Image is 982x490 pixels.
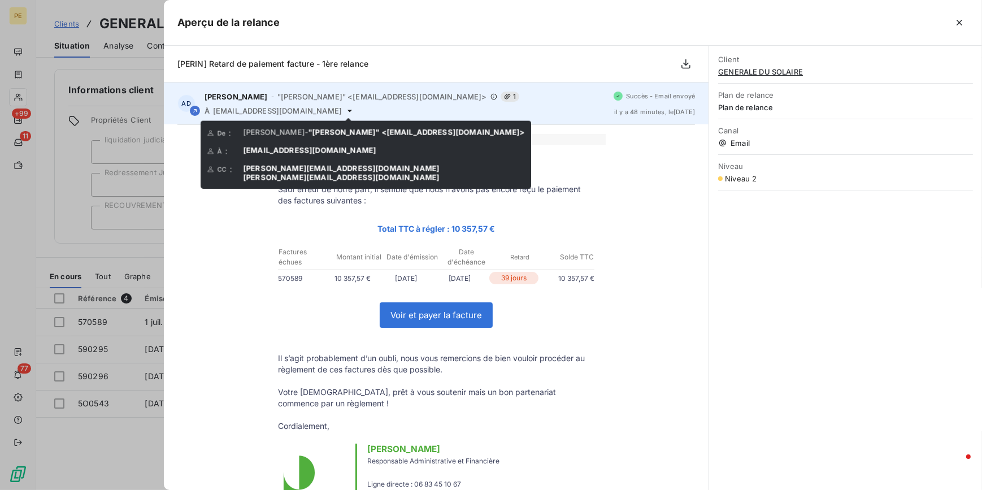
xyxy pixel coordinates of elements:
[614,109,695,115] span: il y a 48 minutes , le [DATE]
[278,387,594,409] p: Votre [DEMOGRAPHIC_DATA], prêt à vous soutenir mais un bon partenariat commence par un règlement !
[379,272,433,284] p: [DATE]
[271,93,274,100] span: -
[325,272,379,284] p: 10 357,57 €
[244,146,376,155] span: [EMAIL_ADDRESS][DOMAIN_NAME]
[541,272,594,284] p: 10 357,57 €
[718,55,973,64] span: Client
[205,106,210,115] span: À
[548,252,594,262] p: Solde TTC
[218,130,225,137] span: De
[278,353,594,375] p: Il s’agit probablement d’un oubli, nous vous remercions de bien vouloir procéder au règlement de ...
[944,452,971,479] iframe: Intercom live chat
[367,457,499,465] span: Responsable Administrative et Financière
[244,128,525,137] span: -
[332,252,385,262] p: Montant initial
[278,420,594,432] p: Cordialement,
[244,128,305,137] span: [PERSON_NAME]
[433,272,486,284] p: [DATE]
[244,173,440,182] span: [PERSON_NAME][EMAIL_ADDRESS][DOMAIN_NAME]
[279,247,331,267] p: Factures échues
[177,94,195,112] div: AD
[177,15,280,31] h5: Aperçu de la relance
[367,444,440,454] span: [PERSON_NAME]
[367,480,461,488] span: Ligne directe : 06 83 45 10 67
[718,90,973,99] span: Plan de relance
[278,222,594,235] p: Total TTC à régler : 10 357,57 €
[494,252,546,262] p: Retard
[177,59,368,68] span: [PERIN] Retard de paiement facture - 1ère relance
[277,92,487,101] span: "[PERSON_NAME]" <[EMAIL_ADDRESS][DOMAIN_NAME]>
[718,162,973,171] span: Niveau
[718,126,973,135] span: Canal
[489,272,538,284] p: 39 jours
[308,128,525,137] span: "[PERSON_NAME]" <[EMAIL_ADDRESS][DOMAIN_NAME]>
[725,174,757,183] span: Niveau 2
[205,92,268,101] span: [PERSON_NAME]
[218,148,222,155] span: À
[380,303,492,327] a: Voir et payer la facture
[386,252,438,262] p: Date d'émission
[278,272,325,284] p: 570589
[718,67,973,76] span: GENERALE DU SOLAIRE
[718,138,973,148] span: Email
[244,164,440,173] span: [PERSON_NAME][EMAIL_ADDRESS][DOMAIN_NAME]
[207,164,244,175] div: :
[718,103,973,112] span: Plan de relance
[626,93,695,99] span: Succès - Email envoyé
[278,184,594,206] p: Sauf erreur de notre part, il semble que nous n’avons pas encore reçu le paiement des factures su...
[207,146,244,157] div: :
[440,247,493,267] p: Date d'échéance
[218,166,227,173] span: CC
[213,106,342,115] span: [EMAIL_ADDRESS][DOMAIN_NAME]
[207,128,244,139] div: :
[501,92,519,102] span: 1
